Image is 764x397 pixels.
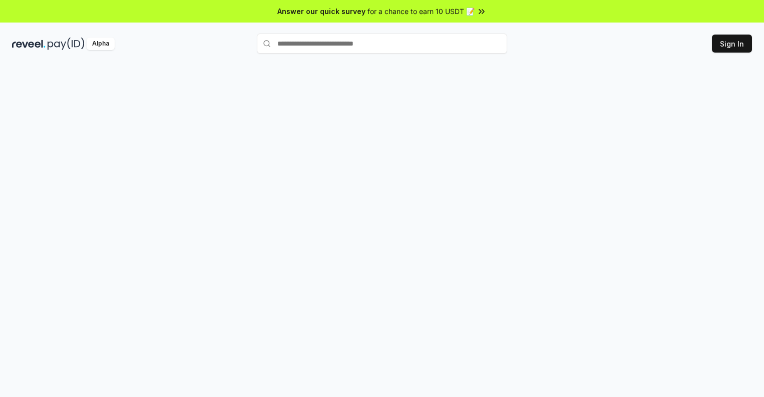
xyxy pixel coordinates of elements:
[87,38,115,50] div: Alpha
[712,35,752,53] button: Sign In
[277,6,365,17] span: Answer our quick survey
[12,38,46,50] img: reveel_dark
[367,6,475,17] span: for a chance to earn 10 USDT 📝
[48,38,85,50] img: pay_id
